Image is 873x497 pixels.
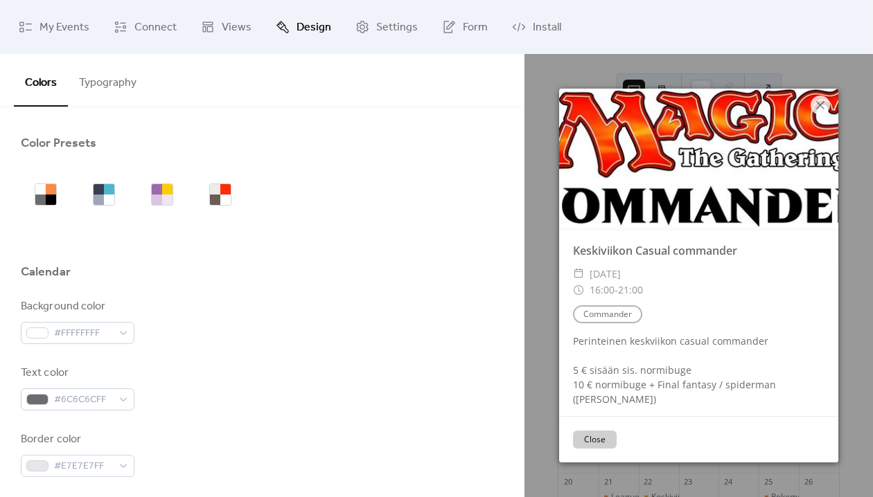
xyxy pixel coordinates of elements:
[54,458,112,475] span: #E7E7E7FF
[618,283,643,296] span: 21:00
[297,17,331,39] span: Design
[39,17,89,39] span: My Events
[21,298,132,315] div: Background color
[21,135,96,152] div: Color Presets
[68,54,148,105] button: Typography
[573,282,584,298] div: ​
[134,17,177,39] span: Connect
[191,6,262,48] a: Views
[559,242,838,259] div: Keskiviikon Casual commander
[21,365,132,381] div: Text color
[533,17,561,39] span: Install
[590,266,621,282] span: [DATE]
[573,431,617,449] button: Close
[222,17,252,39] span: Views
[21,264,71,280] div: Calendar
[502,6,572,48] a: Install
[345,6,428,48] a: Settings
[463,17,488,39] span: Form
[432,6,498,48] a: Form
[559,334,838,406] div: Perinteinen keskviikon casual commander 5 € sisään sis. normibuge 10 € normibuge + Final fantasy ...
[573,266,584,282] div: ​
[590,283,615,296] span: 16:00
[54,325,112,342] span: #FFFFFFFF
[103,6,187,48] a: Connect
[376,17,418,39] span: Settings
[615,283,618,296] span: -
[265,6,342,48] a: Design
[8,6,100,48] a: My Events
[14,54,68,107] button: Colors
[54,392,112,408] span: #6C6C6CFF
[21,431,132,448] div: Border color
